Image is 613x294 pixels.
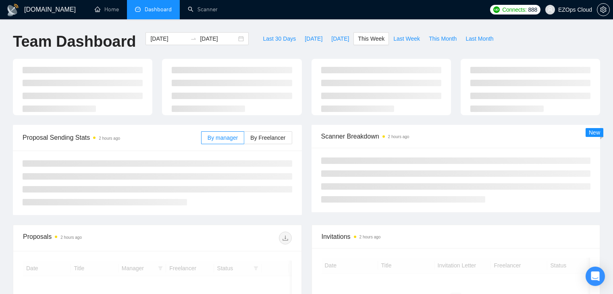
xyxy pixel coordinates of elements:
[23,133,201,143] span: Proposal Sending Stats
[200,34,237,43] input: End date
[331,34,349,43] span: [DATE]
[359,235,381,239] time: 2 hours ago
[358,34,384,43] span: This Week
[95,6,119,13] a: homeHome
[586,267,605,286] div: Open Intercom Messenger
[188,6,218,13] a: searchScanner
[424,32,461,45] button: This Month
[99,136,120,141] time: 2 hours ago
[13,32,136,51] h1: Team Dashboard
[493,6,500,13] img: upwork-logo.png
[429,34,457,43] span: This Month
[190,35,197,42] span: to
[465,34,493,43] span: Last Month
[353,32,389,45] button: This Week
[190,35,197,42] span: swap-right
[389,32,424,45] button: Last Week
[461,32,498,45] button: Last Month
[321,131,591,141] span: Scanner Breakdown
[208,135,238,141] span: By manager
[135,6,141,12] span: dashboard
[327,32,353,45] button: [DATE]
[393,34,420,43] span: Last Week
[589,129,600,136] span: New
[6,4,19,17] img: logo
[145,6,172,13] span: Dashboard
[597,3,610,16] button: setting
[23,232,157,244] div: Proposals
[250,135,285,141] span: By Freelancer
[258,32,300,45] button: Last 30 Days
[60,235,82,240] time: 2 hours ago
[300,32,327,45] button: [DATE]
[547,7,553,12] span: user
[150,34,187,43] input: Start date
[502,5,526,14] span: Connects:
[305,34,322,43] span: [DATE]
[263,34,296,43] span: Last 30 Days
[528,5,537,14] span: 888
[597,6,610,13] a: setting
[388,135,409,139] time: 2 hours ago
[322,232,590,242] span: Invitations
